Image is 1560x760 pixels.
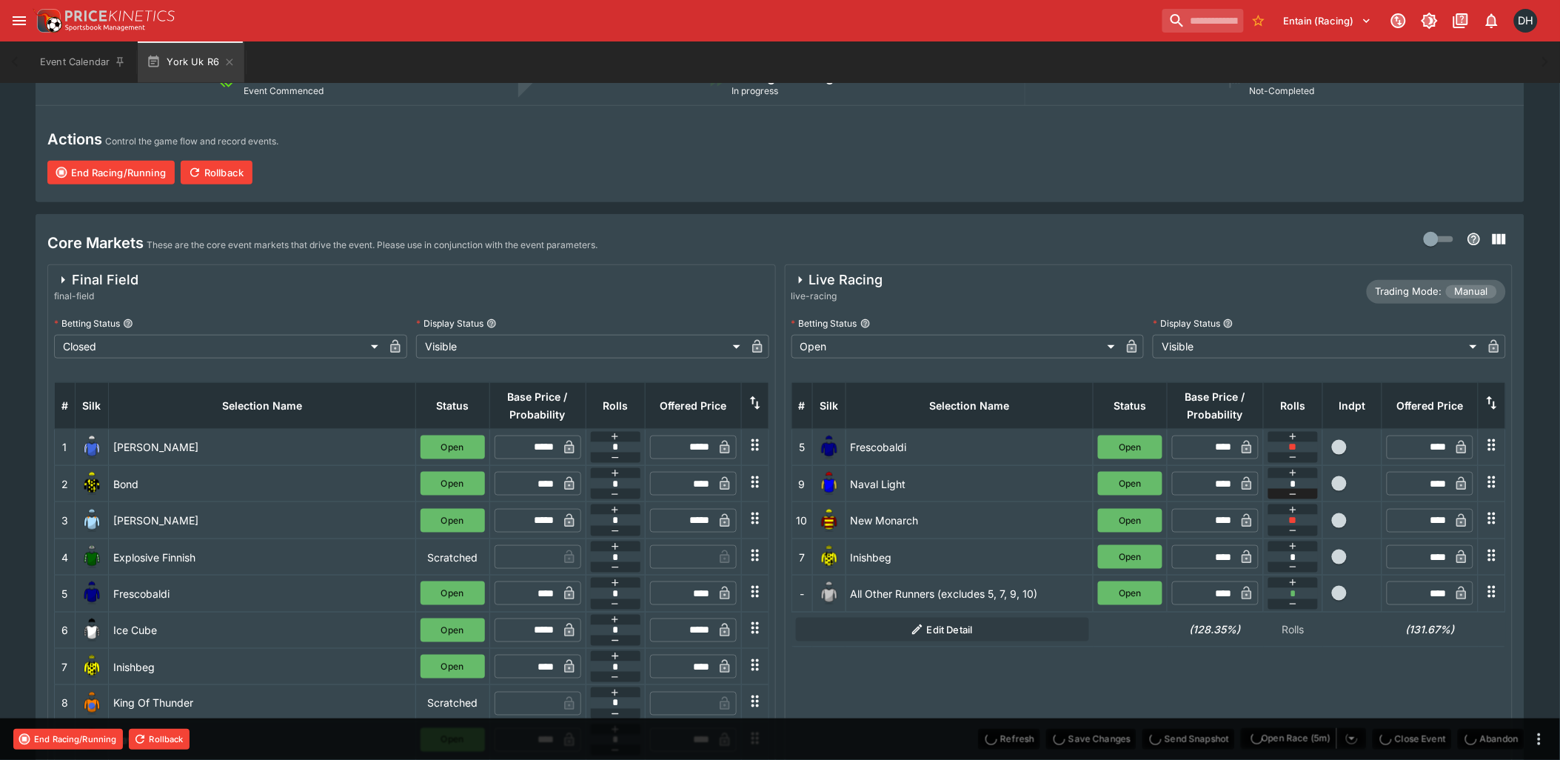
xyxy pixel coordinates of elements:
button: David Howard [1510,4,1542,37]
td: 7 [791,539,812,575]
button: Open [1098,436,1162,459]
span: Event Commenced [244,85,324,96]
td: All Other Runners (excludes 5, 7, 9, 10) [846,576,1094,612]
td: King Of Thunder [109,685,416,721]
h6: (128.35%) [1172,621,1259,637]
button: Rollback [129,729,190,750]
div: Open [791,335,1121,359]
p: Betting Status [54,317,120,330]
span: final-field [54,289,138,304]
td: 8 [55,685,76,721]
td: 5 [791,429,812,465]
td: [PERSON_NAME] [109,429,416,465]
span: Not-Completed [1250,85,1315,96]
input: search [1162,9,1244,33]
td: 10 [791,502,812,539]
th: # [55,382,76,429]
td: [PERSON_NAME] [109,502,416,539]
button: Open [1098,509,1162,533]
td: Frescobaldi [109,576,416,612]
div: Visible [1153,335,1482,359]
th: Base Price / Probability [489,382,586,429]
td: 1 [55,429,76,465]
td: 3 [55,502,76,539]
td: 2 [55,466,76,502]
button: Open [421,619,485,642]
h4: Actions [47,130,102,149]
span: Mark an event as closed and abandoned. [1458,730,1524,745]
button: York Uk R6 [138,41,244,83]
th: Offered Price [1382,382,1479,429]
div: Closed [54,335,384,359]
th: Rolls [1264,382,1323,429]
th: Independent [1323,382,1382,429]
button: Betting Status [123,319,133,329]
button: Open [421,509,485,533]
button: Toggle light/dark mode [1416,7,1443,34]
div: Live Racing [791,271,883,289]
h6: (131.67%) [1387,621,1474,637]
img: runner 1 [80,436,104,459]
button: Rollback [181,161,252,184]
p: These are the core event markets that drive the event. Please use in conjunction with the event p... [147,238,597,253]
button: open drawer [6,7,33,34]
button: Connected to PK [1385,7,1412,34]
p: Scratched [421,696,485,711]
td: 7 [55,649,76,685]
th: Base Price / Probability [1168,382,1264,429]
p: Display Status [416,317,483,330]
div: Final Field [54,271,138,289]
button: Open [1098,472,1162,496]
img: blank-silk.png [817,581,841,605]
td: Bond [109,466,416,502]
th: Silk [76,382,109,429]
td: 6 [55,612,76,648]
th: Status [1094,382,1168,429]
button: Display Status [1223,319,1233,329]
button: Display Status [486,319,497,329]
button: Edit Detail [796,618,1089,641]
img: runner 7 [817,545,841,569]
img: runner 5 [80,581,104,605]
img: runner 9 [817,472,841,496]
button: Open [1098,581,1162,605]
td: - [791,576,812,612]
td: New Monarch [846,502,1094,539]
div: split button [1241,728,1367,749]
th: Offered Price [645,382,741,429]
h4: Core Markets [47,233,144,253]
button: No Bookmarks [1247,9,1271,33]
th: Selection Name [109,382,416,429]
img: runner 5 [817,436,841,459]
button: more [1530,730,1548,748]
button: Open [421,472,485,496]
td: Ice Cube [109,612,416,648]
img: runner 2 [80,472,104,496]
span: In progress [732,85,778,96]
img: runner 10 [817,509,841,533]
button: Select Tenant [1275,9,1381,33]
img: runner 8 [80,692,104,716]
td: 9 [791,466,812,502]
img: runner 3 [80,509,104,533]
button: End Racing/Running [13,729,123,750]
p: Trading Mode: [1376,284,1442,299]
button: Open [421,436,485,459]
p: Display Status [1153,317,1220,330]
td: Inishbeg [846,539,1094,575]
td: 4 [55,539,76,575]
p: Rolls [1268,621,1319,637]
th: # [791,382,812,429]
span: Manual [1446,284,1497,299]
p: Betting Status [791,317,857,330]
img: Sportsbook Management [65,24,145,31]
th: Status [415,382,489,429]
img: PriceKinetics [65,10,175,21]
span: live-racing [791,289,883,304]
button: Open [421,655,485,679]
button: Notifications [1479,7,1505,34]
th: Selection Name [846,382,1094,429]
button: Open [421,581,485,605]
img: runner 6 [80,619,104,642]
button: Betting Status [860,319,871,329]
